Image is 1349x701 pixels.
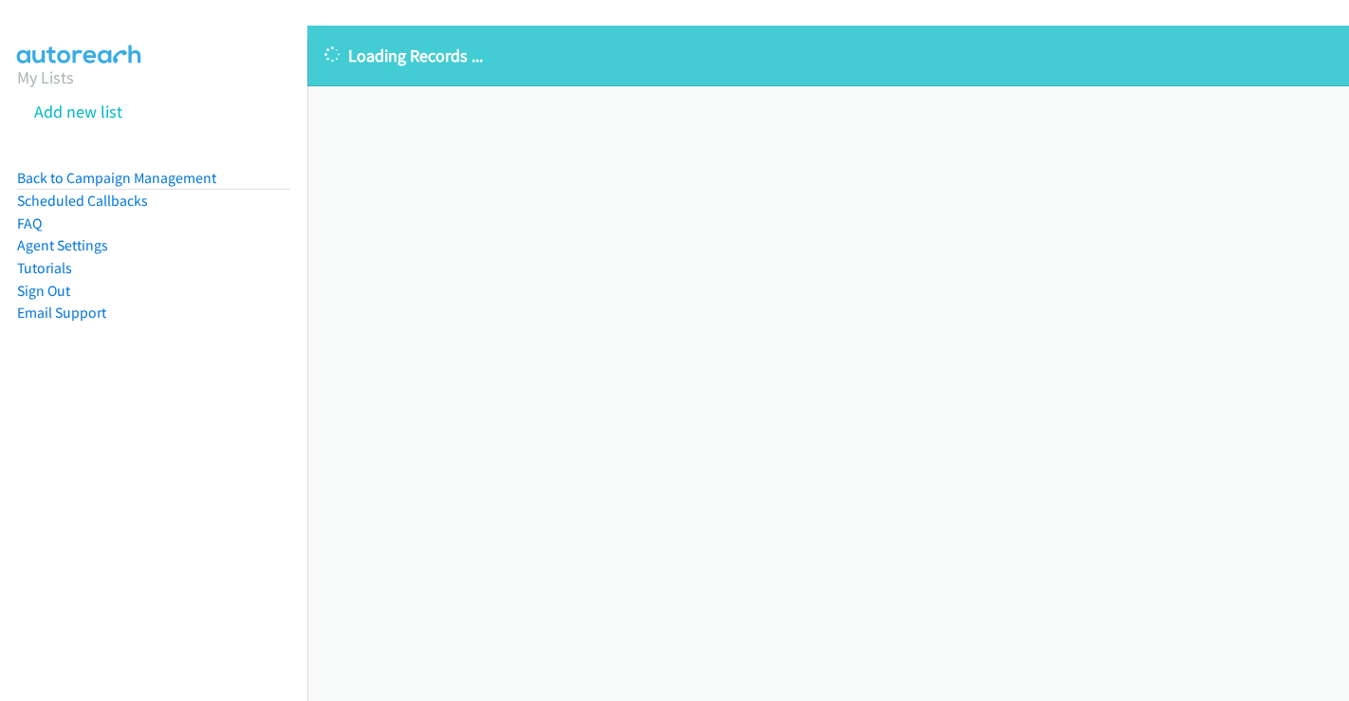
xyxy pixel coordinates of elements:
[17,236,108,254] a: Agent Settings
[17,192,148,210] a: Scheduled Callbacks
[17,259,72,277] a: Tutorials
[17,282,70,300] a: Sign Out
[17,66,74,88] a: My Lists
[17,214,42,232] a: FAQ
[34,101,122,122] a: Add new list
[17,304,106,322] a: Email Support
[17,169,216,187] a: Back to Campaign Management
[324,43,1332,68] p: Loading Records ...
